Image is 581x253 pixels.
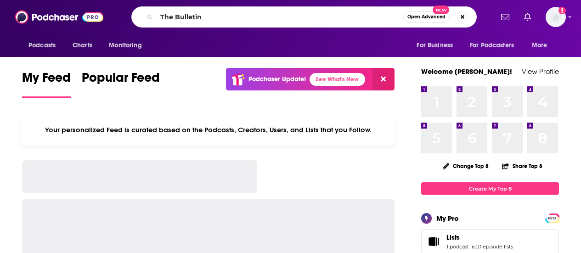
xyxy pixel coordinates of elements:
button: open menu [22,37,68,54]
a: 0 episode lists [478,243,513,250]
button: open menu [525,37,559,54]
img: User Profile [546,7,566,27]
a: Lists [424,235,443,248]
a: Show notifications dropdown [520,9,535,25]
a: Show notifications dropdown [497,9,513,25]
span: Monitoring [109,39,141,52]
span: Podcasts [28,39,56,52]
button: Change Top 8 [437,160,494,172]
span: , [477,243,478,250]
a: My Feed [22,70,71,98]
a: View Profile [522,67,559,76]
span: More [532,39,547,52]
a: PRO [547,214,558,221]
img: Podchaser - Follow, Share and Rate Podcasts [15,8,103,26]
span: Popular Feed [82,70,160,91]
span: For Business [417,39,453,52]
span: Logged in as mdekoning [546,7,566,27]
a: Lists [446,233,513,242]
div: Your personalized Feed is curated based on the Podcasts, Creators, Users, and Lists that you Follow. [22,114,395,146]
span: My Feed [22,70,71,91]
span: For Podcasters [470,39,514,52]
button: open menu [410,37,464,54]
a: Welcome [PERSON_NAME]! [421,67,512,76]
p: Podchaser Update! [248,75,306,83]
button: Share Top 8 [502,157,543,175]
a: Charts [67,37,98,54]
input: Search podcasts, credits, & more... [157,10,403,24]
button: open menu [102,37,153,54]
button: open menu [464,37,527,54]
span: New [433,6,449,14]
button: Show profile menu [546,7,566,27]
a: 1 podcast list [446,243,477,250]
span: Open Advanced [407,15,446,19]
a: See What's New [310,73,365,86]
div: Search podcasts, credits, & more... [131,6,477,28]
a: Create My Top 8 [421,182,559,195]
button: Open AdvancedNew [403,11,450,22]
svg: Add a profile image [558,7,566,14]
span: Lists [446,233,460,242]
span: PRO [547,215,558,222]
a: Popular Feed [82,70,160,98]
div: My Pro [436,214,459,223]
span: Charts [73,39,92,52]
